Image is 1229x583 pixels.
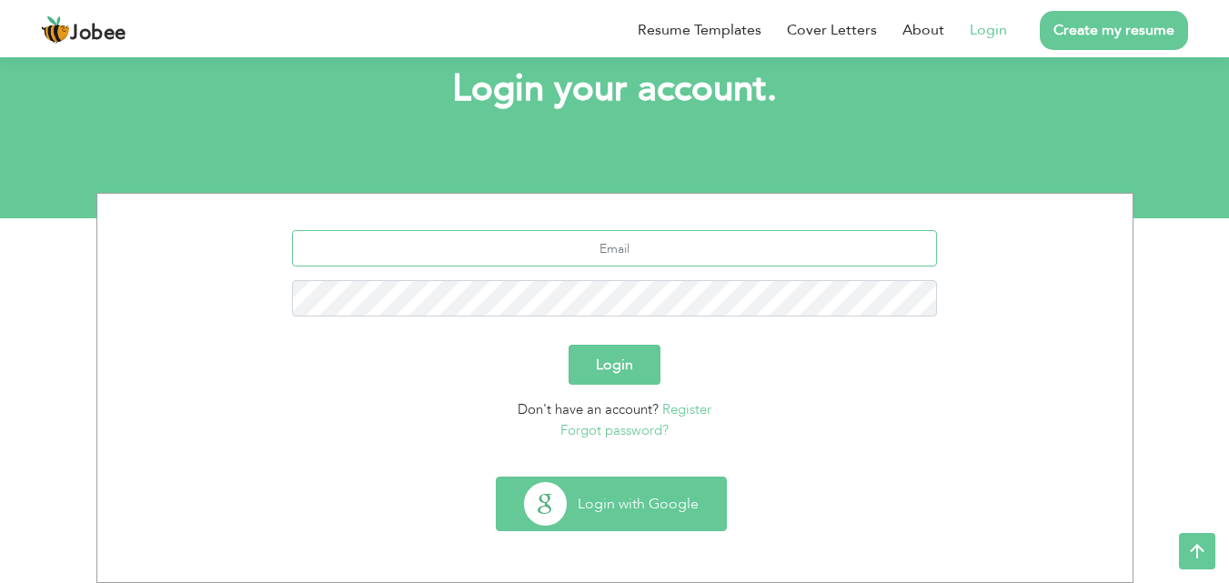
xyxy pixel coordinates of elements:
button: Login [569,345,660,385]
a: Resume Templates [638,19,761,41]
span: Don't have an account? [518,400,659,418]
img: jobee.io [41,15,70,45]
button: Login with Google [497,477,726,530]
a: About [902,19,944,41]
input: Email [292,230,937,266]
span: Jobee [70,24,126,44]
a: Register [662,400,711,418]
h1: Login your account. [124,65,1106,113]
a: Cover Letters [787,19,877,41]
a: Login [970,19,1007,41]
a: Create my resume [1040,11,1188,50]
a: Forgot password? [560,421,669,439]
a: Jobee [41,15,126,45]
